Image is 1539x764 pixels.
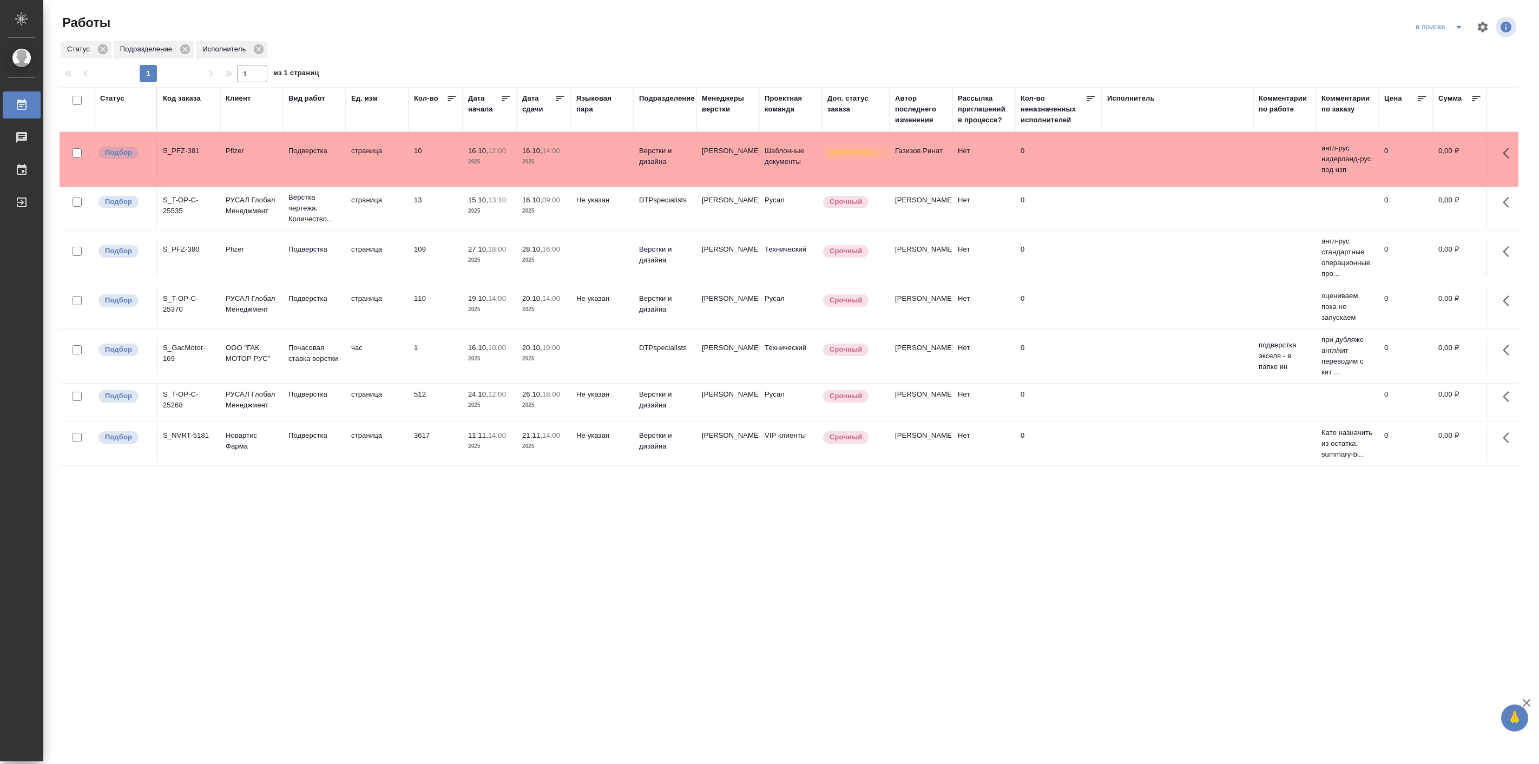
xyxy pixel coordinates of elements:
[830,196,862,207] p: Срочный
[346,189,409,227] td: страница
[226,93,251,104] div: Клиент
[488,294,506,302] p: 14:00
[1379,189,1433,227] td: 0
[765,93,817,115] div: Проектная команда
[522,156,565,167] p: 2025
[522,196,542,204] p: 16.10,
[542,390,560,398] p: 18:00
[274,67,319,82] span: из 1 страниц
[1021,93,1086,126] div: Кол-во неназначенных исполнителей
[288,244,340,255] p: Подверстка
[522,353,565,364] p: 2025
[1015,425,1102,463] td: 0
[830,391,862,401] p: Срочный
[830,147,884,158] p: [DEMOGRAPHIC_DATA]
[702,293,754,304] p: [PERSON_NAME]
[830,295,862,306] p: Срочный
[468,93,501,115] div: Дата начала
[1259,340,1311,372] p: подверстка экселя - в папке ин
[1496,140,1522,166] button: Здесь прячутся важные кнопки
[1433,239,1487,276] td: 0,00 ₽
[890,140,952,178] td: Газизов Ринат
[409,384,463,421] td: 512
[488,147,506,155] p: 12:00
[61,41,111,58] div: Статус
[468,400,511,411] p: 2025
[639,93,695,104] div: Подразделение
[468,431,488,439] p: 11.11,
[702,430,754,441] p: [PERSON_NAME]
[288,430,340,441] p: Подверстка
[522,245,542,253] p: 28.10,
[67,44,94,55] p: Статус
[952,425,1015,463] td: Нет
[468,304,511,315] p: 2025
[114,41,194,58] div: Подразделение
[1496,384,1522,410] button: Здесь прячутся важные кнопки
[346,288,409,326] td: страница
[890,239,952,276] td: [PERSON_NAME]
[1015,288,1102,326] td: 0
[702,343,754,353] p: [PERSON_NAME]
[226,244,278,255] p: Pfizer
[1433,384,1487,421] td: 0,00 ₽
[346,337,409,375] td: час
[1505,707,1524,729] span: 🙏
[414,93,438,104] div: Кол-во
[702,146,754,156] p: [PERSON_NAME]
[1413,18,1470,36] div: split button
[952,288,1015,326] td: Нет
[351,93,378,104] div: Ед. изм
[409,425,463,463] td: 3617
[1321,236,1373,279] p: англ-рус стандартные операционные про...
[226,389,278,411] p: РУСАЛ Глобал Менеджмент
[1015,189,1102,227] td: 0
[226,293,278,315] p: РУСАЛ Глобал Менеджмент
[97,343,151,357] div: Можно подбирать исполнителей
[1433,288,1487,326] td: 0,00 ₽
[522,147,542,155] p: 16.10,
[830,246,862,256] p: Срочный
[1321,427,1373,460] p: Кате назначить из остатка: summary-bi...
[163,195,215,216] div: S_T-OP-C-25535
[468,255,511,266] p: 2025
[105,432,132,443] p: Подбор
[288,293,340,304] p: Подверстка
[702,93,754,115] div: Менеджеры верстки
[830,344,862,355] p: Срочный
[1321,334,1373,378] p: при дубляже англ/кит переводим с кит ...
[196,41,267,58] div: Исполнитель
[105,196,132,207] p: Подбор
[890,189,952,227] td: [PERSON_NAME]
[571,384,634,421] td: Не указан
[522,344,542,352] p: 20.10,
[576,93,628,115] div: Языковая пара
[163,293,215,315] div: S_T-OP-C-25370
[97,195,151,209] div: Можно подбирать исполнителей
[488,245,506,253] p: 18:00
[890,288,952,326] td: [PERSON_NAME]
[346,239,409,276] td: страница
[346,140,409,178] td: страница
[1379,384,1433,421] td: 0
[226,195,278,216] p: РУСАЛ Глобал Менеджмент
[97,389,151,404] div: Можно подбирать исполнителей
[1379,239,1433,276] td: 0
[163,146,215,156] div: S_PFZ-381
[226,430,278,452] p: Новартис Фарма
[542,245,560,253] p: 16:00
[890,425,952,463] td: [PERSON_NAME]
[163,430,215,441] div: S_NVRT-5181
[163,93,201,104] div: Код заказа
[571,189,634,227] td: Не указан
[1433,425,1487,463] td: 0,00 ₽
[1496,17,1518,37] span: Посмотреть информацию
[522,93,555,115] div: Дата сдачи
[634,239,696,276] td: Верстки и дизайна
[522,294,542,302] p: 20.10,
[952,189,1015,227] td: Нет
[634,288,696,326] td: Верстки и дизайна
[1015,337,1102,375] td: 0
[1321,93,1373,115] div: Комментарии по заказу
[759,140,822,178] td: Шаблонные документы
